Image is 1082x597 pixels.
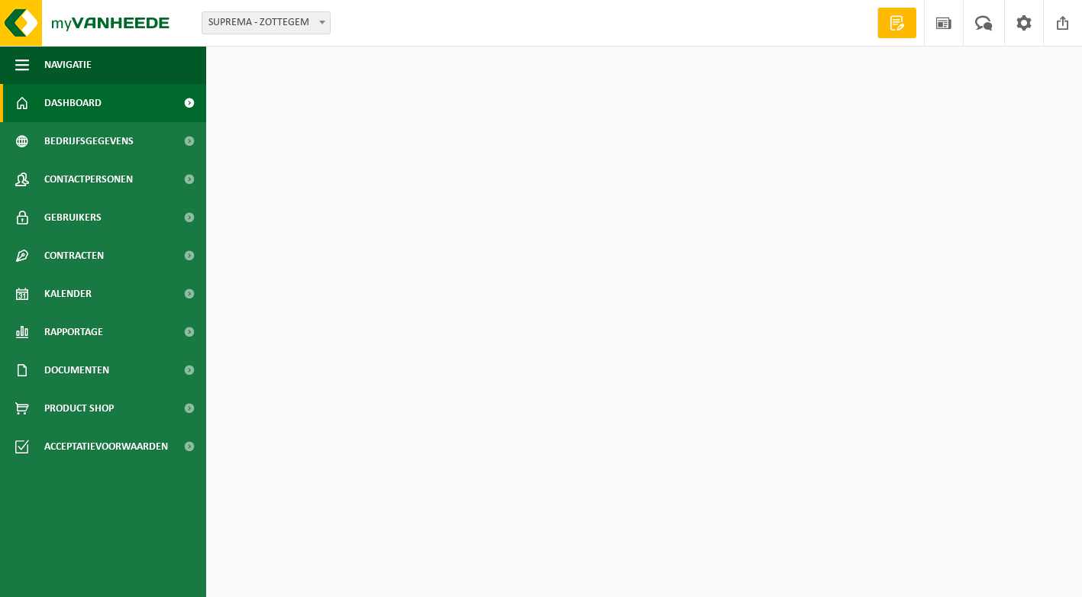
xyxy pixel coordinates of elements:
span: Gebruikers [44,198,102,237]
span: Kalender [44,275,92,313]
span: Rapportage [44,313,103,351]
span: Dashboard [44,84,102,122]
span: Contactpersonen [44,160,133,198]
span: Documenten [44,351,109,389]
span: Product Shop [44,389,114,428]
span: Bedrijfsgegevens [44,122,134,160]
span: Navigatie [44,46,92,84]
span: Acceptatievoorwaarden [44,428,168,466]
span: Contracten [44,237,104,275]
span: SUPREMA - ZOTTEGEM [202,11,331,34]
span: SUPREMA - ZOTTEGEM [202,12,330,34]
